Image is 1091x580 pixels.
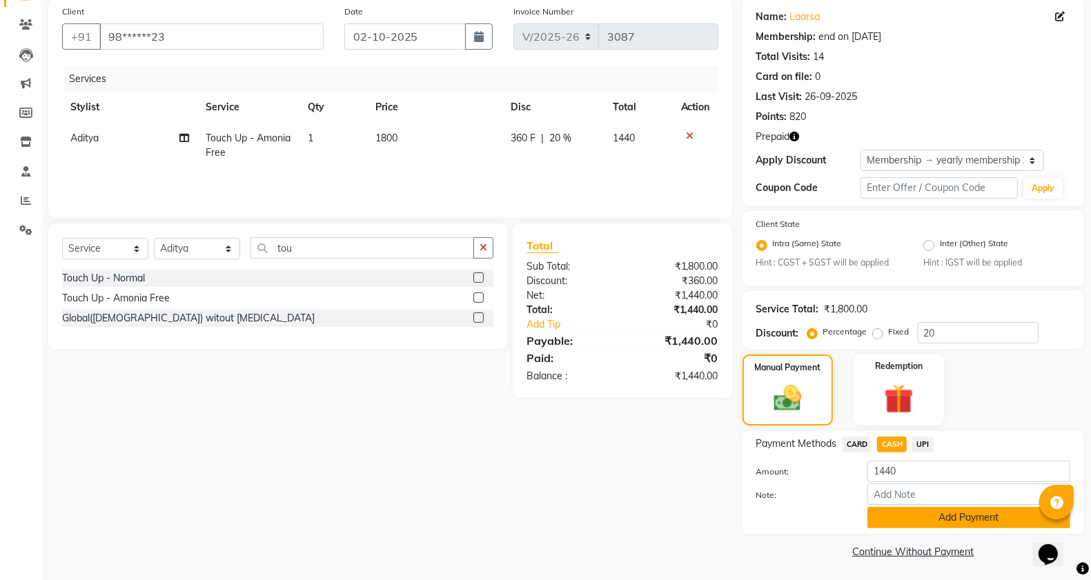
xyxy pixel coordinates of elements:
th: Qty [299,92,367,123]
div: Sub Total: [516,259,622,274]
div: Touch Up - Normal [62,271,145,286]
div: Points: [756,110,787,124]
label: Fixed [889,326,910,338]
label: Date [344,6,363,18]
div: 26-09-2025 [805,90,858,104]
th: Price [367,92,502,123]
label: Percentage [823,326,867,338]
div: 820 [790,110,807,124]
small: Hint : CGST + SGST will be applied [756,257,903,269]
div: Service Total: [756,302,819,317]
div: ₹0 [640,317,729,332]
div: Global([DEMOGRAPHIC_DATA]) witout [MEDICAL_DATA] [62,311,315,326]
th: Action [673,92,718,123]
span: | [541,131,544,146]
div: 0 [816,70,821,84]
span: Total [527,239,558,253]
span: 20 % [549,131,571,146]
small: Hint : IGST will be applied [923,257,1070,269]
div: ₹1,440.00 [622,303,729,317]
div: ₹1,800.00 [825,302,868,317]
div: Paid: [516,350,622,366]
label: Redemption [875,360,923,372]
label: Client State [756,218,800,230]
div: Membership: [756,30,816,44]
th: Stylist [62,92,197,123]
th: Service [197,92,299,123]
div: Apply Discount [756,153,861,168]
span: CASH [877,437,907,452]
button: Add Payment [867,507,1070,528]
button: +91 [62,23,101,50]
span: UPI [912,437,934,452]
a: Laarsa [790,10,820,24]
div: 14 [814,50,825,64]
input: Enter Offer / Coupon Code [861,177,1018,199]
div: Card on file: [756,70,813,84]
div: Name: [756,10,787,24]
label: Manual Payment [754,361,820,374]
input: Add Note [867,483,1070,505]
div: end on [DATE] [819,30,882,44]
label: Intra (Same) State [773,237,842,254]
span: 360 F [511,131,535,146]
span: 1440 [613,132,635,144]
div: Touch Up - Amonia Free [62,291,170,306]
span: 1800 [375,132,397,144]
div: Payable: [516,332,622,349]
label: Client [62,6,84,18]
span: CARD [843,437,872,452]
div: ₹1,800.00 [622,259,729,274]
img: _cash.svg [765,382,810,414]
div: Discount: [516,274,622,288]
span: Aditya [70,132,99,144]
a: Continue Without Payment [745,545,1081,559]
input: Search by Name/Mobile/Email/Code [99,23,324,50]
span: 1 [308,132,313,144]
a: Add Tip [516,317,640,332]
div: ₹0 [622,350,729,366]
div: ₹1,440.00 [622,288,729,303]
label: Invoice Number [513,6,573,18]
div: Discount: [756,326,799,341]
div: Services [63,66,729,92]
div: ₹360.00 [622,274,729,288]
div: Total: [516,303,622,317]
span: Payment Methods [756,437,837,451]
img: _gift.svg [875,381,922,417]
label: Inter (Other) State [940,237,1008,254]
input: Amount [867,461,1070,482]
input: Search or Scan [250,237,474,259]
button: Apply [1023,178,1063,199]
label: Amount: [746,466,858,478]
div: ₹1,440.00 [622,332,729,349]
div: Net: [516,288,622,303]
th: Total [605,92,673,123]
div: Coupon Code [756,181,861,195]
div: Last Visit: [756,90,803,104]
div: Total Visits: [756,50,811,64]
iframe: chat widget [1033,525,1077,566]
div: Balance : [516,369,622,383]
span: Prepaid [756,130,790,144]
div: ₹1,440.00 [622,369,729,383]
span: Touch Up - Amonia Free [206,132,291,159]
label: Note: [746,489,858,501]
th: Disc [502,92,605,123]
